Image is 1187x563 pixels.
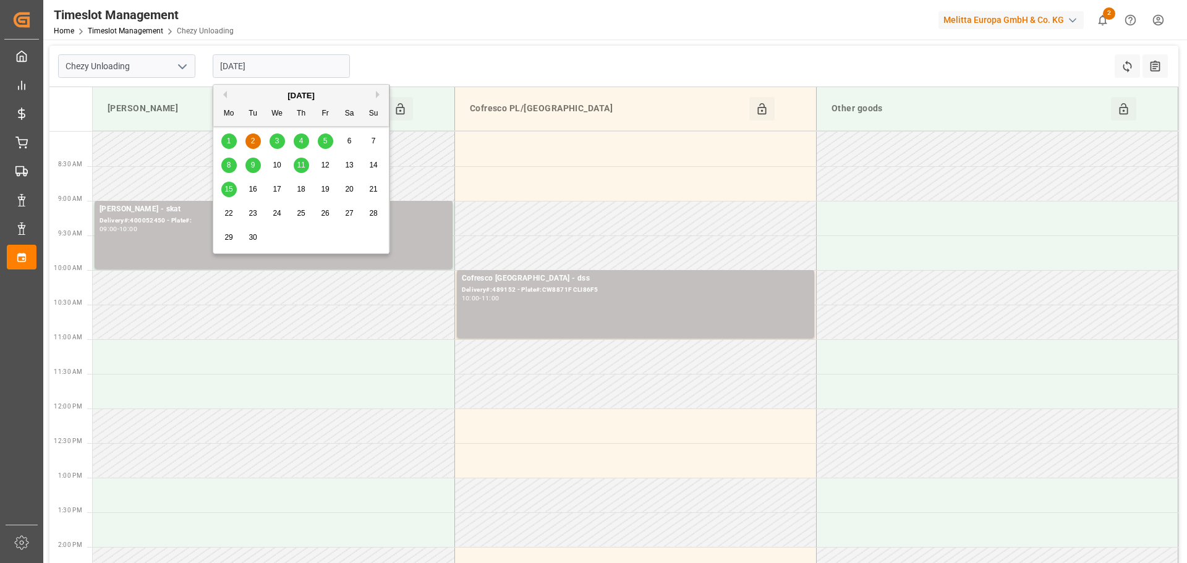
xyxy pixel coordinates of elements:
span: 3 [275,137,279,145]
span: 30 [249,233,257,242]
div: Choose Friday, September 19th, 2025 [318,182,333,197]
div: month 2025-09 [217,129,386,250]
div: Choose Tuesday, September 16th, 2025 [245,182,261,197]
span: 14 [369,161,377,169]
div: Sa [342,106,357,122]
span: 26 [321,209,329,218]
button: Previous Month [219,91,227,98]
span: 9 [251,161,255,169]
div: Choose Wednesday, September 17th, 2025 [270,182,285,197]
span: 28 [369,209,377,218]
span: 2 [251,137,255,145]
span: 9:00 AM [58,195,82,202]
span: 16 [249,185,257,193]
div: Choose Saturday, September 20th, 2025 [342,182,357,197]
span: 2:00 PM [58,541,82,548]
span: 8:30 AM [58,161,82,167]
div: Choose Sunday, September 7th, 2025 [366,133,381,149]
span: 19 [321,185,329,193]
span: 5 [323,137,328,145]
div: Fr [318,106,333,122]
span: 8 [227,161,231,169]
span: 15 [224,185,232,193]
span: 4 [299,137,304,145]
span: 27 [345,209,353,218]
div: Choose Sunday, September 21st, 2025 [366,182,381,197]
span: 11 [297,161,305,169]
span: 13 [345,161,353,169]
span: 25 [297,209,305,218]
div: Choose Monday, September 22nd, 2025 [221,206,237,221]
div: Choose Monday, September 29th, 2025 [221,230,237,245]
div: - [479,295,481,301]
div: Choose Tuesday, September 9th, 2025 [245,158,261,173]
span: 1 [227,137,231,145]
div: Su [366,106,381,122]
div: Delivery#:489152 - Plate#:CW8871F CLI86F5 [462,285,809,295]
div: Choose Wednesday, September 3rd, 2025 [270,133,285,149]
a: Timeslot Management [88,27,163,35]
div: We [270,106,285,122]
div: Choose Thursday, September 18th, 2025 [294,182,309,197]
a: Home [54,27,74,35]
span: 12 [321,161,329,169]
span: 10:30 AM [54,299,82,306]
span: 21 [369,185,377,193]
div: Choose Friday, September 5th, 2025 [318,133,333,149]
div: Choose Sunday, September 28th, 2025 [366,206,381,221]
span: 1:00 PM [58,472,82,479]
div: Choose Monday, September 1st, 2025 [221,133,237,149]
div: [PERSON_NAME] - skat [100,203,448,216]
div: Cofresco PL/[GEOGRAPHIC_DATA] [465,97,749,121]
div: Choose Saturday, September 6th, 2025 [342,133,357,149]
span: 11:00 AM [54,334,82,341]
div: 10:00 [119,226,137,232]
div: Choose Wednesday, September 24th, 2025 [270,206,285,221]
div: Choose Sunday, September 14th, 2025 [366,158,381,173]
div: Th [294,106,309,122]
button: Help Center [1117,6,1144,34]
div: Choose Saturday, September 13th, 2025 [342,158,357,173]
div: Choose Monday, September 15th, 2025 [221,182,237,197]
span: 23 [249,209,257,218]
span: 9:30 AM [58,230,82,237]
div: - [117,226,119,232]
div: Choose Thursday, September 25th, 2025 [294,206,309,221]
span: 17 [273,185,281,193]
span: 10:00 AM [54,265,82,271]
div: Other goods [827,97,1111,121]
div: Delivery#:400052450 - Plate#: [100,216,448,226]
span: 11:30 AM [54,368,82,375]
div: 09:00 [100,226,117,232]
div: Tu [245,106,261,122]
div: Mo [221,106,237,122]
button: Next Month [376,91,383,98]
span: 18 [297,185,305,193]
span: 1:30 PM [58,507,82,514]
div: Melitta Europa GmbH & Co. KG [938,11,1084,29]
div: Choose Monday, September 8th, 2025 [221,158,237,173]
button: Melitta Europa GmbH & Co. KG [938,8,1089,32]
div: Choose Thursday, September 4th, 2025 [294,133,309,149]
div: Choose Tuesday, September 2nd, 2025 [245,133,261,149]
span: 12:00 PM [54,403,82,410]
div: 11:00 [482,295,500,301]
div: 10:00 [462,295,480,301]
div: [PERSON_NAME] [103,97,388,121]
div: Timeslot Management [54,6,234,24]
div: Choose Friday, September 12th, 2025 [318,158,333,173]
input: Type to search/select [58,54,195,78]
span: 20 [345,185,353,193]
span: 7 [372,137,376,145]
div: Choose Friday, September 26th, 2025 [318,206,333,221]
span: 2 [1103,7,1115,20]
input: DD-MM-YYYY [213,54,350,78]
div: Choose Saturday, September 27th, 2025 [342,206,357,221]
div: Cofresco [GEOGRAPHIC_DATA] - dss [462,273,809,285]
div: [DATE] [213,90,389,102]
span: 10 [273,161,281,169]
div: Choose Tuesday, September 30th, 2025 [245,230,261,245]
span: 12:30 PM [54,438,82,444]
button: open menu [172,57,191,76]
span: 29 [224,233,232,242]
